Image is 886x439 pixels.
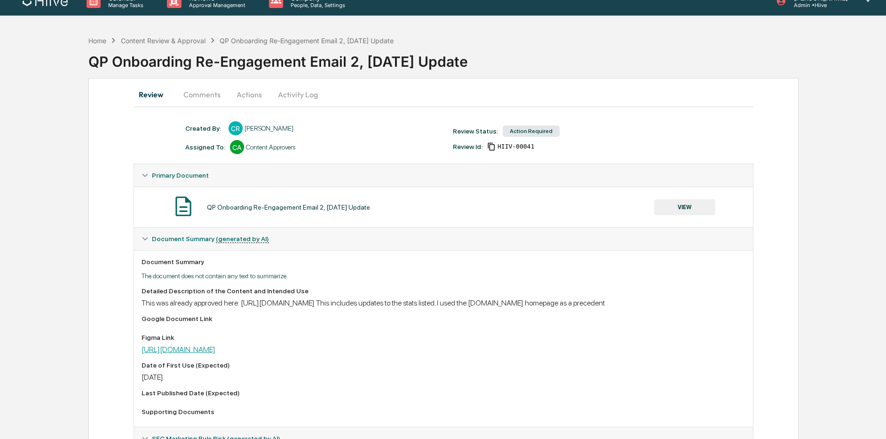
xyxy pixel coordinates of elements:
div: Review Id: [453,143,483,150]
a: Powered byPylon [66,159,114,166]
div: QP Onboarding Re-Engagement Email 2, [DATE] Update [88,46,886,70]
div: Google Document Link [142,315,746,322]
button: Actions [228,83,270,106]
div: Content Review & Approval [121,37,206,45]
div: Last Published Date (Expected) [142,389,746,397]
img: Document Icon [172,195,195,218]
span: Document Summary [152,235,269,243]
div: This was already approved here: [URL][DOMAIN_NAME] This includes updates to the stats listed. I u... [142,298,746,307]
p: Admin • Hiive [786,2,853,8]
div: [PERSON_NAME] [245,125,293,132]
div: Detailed Description of the Content and Intended Use [142,287,746,295]
div: Primary Document [134,187,753,227]
div: [DATE] [142,373,746,382]
div: Supporting Documents [142,408,746,415]
div: CR [229,121,243,135]
p: Approval Management [182,2,250,8]
div: QP Onboarding Re-Engagement Email 2, [DATE] Update [220,37,394,45]
div: Content Approvers [246,143,295,151]
div: Figma Link [142,334,746,341]
div: Document Summary (generated by AI) [134,227,753,250]
div: Document Summary [142,258,746,266]
div: Primary Document [134,164,753,187]
div: Home [88,37,106,45]
div: QP Onboarding Re-Engagement Email 2, [DATE] Update [207,204,370,211]
a: [URL][DOMAIN_NAME] [142,345,215,354]
div: secondary tabs example [134,83,754,106]
div: Created By: ‎ ‎ [185,125,224,132]
button: Comments [176,83,228,106]
p: The document does not contain any text to summarize. [142,272,746,280]
div: Assigned To: [185,143,225,151]
button: Review [134,83,176,106]
span: Primary Document [152,172,209,179]
span: Pylon [94,159,114,166]
div: Document Summary (generated by AI) [134,250,753,427]
span: 164b6dc6-d836-4609-a8bd-49bd5a51f97a [498,143,534,150]
button: Activity Log [270,83,325,106]
div: Action Required [503,125,560,137]
p: People, Data, Settings [283,2,350,8]
div: Date of First Use (Expected) [142,361,746,369]
div: CA [230,140,244,154]
button: VIEW [654,199,715,215]
div: Review Status: [453,127,498,135]
p: Manage Tasks [101,2,148,8]
iframe: Open customer support [856,408,881,433]
u: (generated by AI) [216,235,269,243]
